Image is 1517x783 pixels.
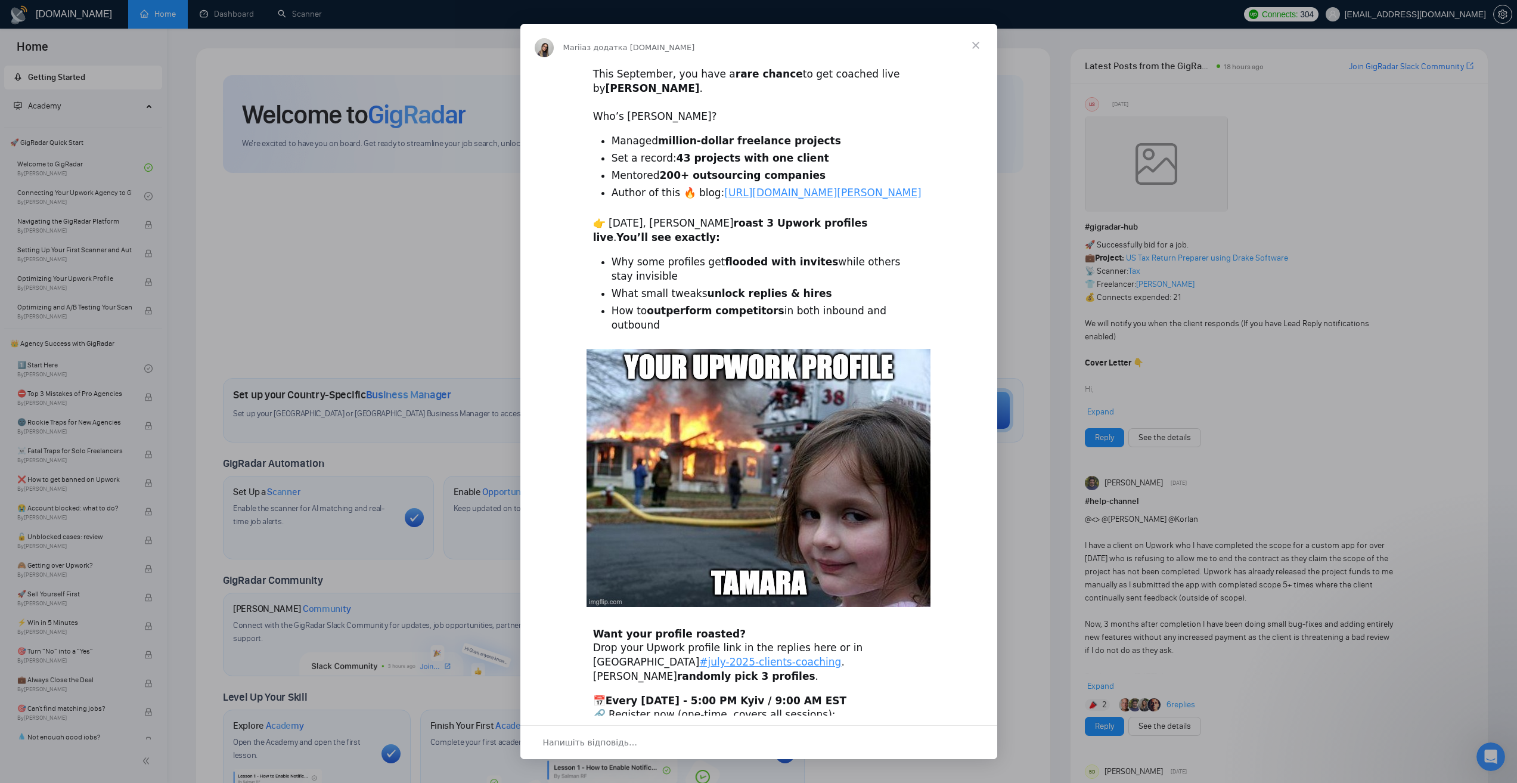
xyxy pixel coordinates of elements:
[724,187,921,199] a: [URL][DOMAIN_NAME][PERSON_NAME]
[563,43,587,52] span: Mariia
[612,186,925,200] li: Author of this 🔥 blog:
[677,152,829,164] b: 43 projects with one client
[660,169,826,181] b: 200+ outsourcing companies
[606,695,846,707] b: Every [DATE] - 5:00 PM Kyiv / 9:00 AM EST
[612,151,925,166] li: Set a record:
[612,287,925,301] li: What small tweaks
[587,43,694,52] span: з додатка [DOMAIN_NAME]
[699,656,841,668] a: #july-2025-clients-coaching
[708,287,832,299] b: unlock replies & hires
[593,627,925,684] div: Drop your Upwork profile link in the replies here or in [GEOGRAPHIC_DATA] . [PERSON_NAME] .
[593,694,925,736] div: 📅 🔗 Register now (one-time, covers all sessions): ​
[954,24,997,67] span: Закрити
[725,256,838,268] b: flooded with invites
[593,67,925,124] div: This September, you have a to get coached live by . ​ Who’s [PERSON_NAME]?
[736,68,803,80] b: rare chance
[520,725,997,759] div: Відкрити бесіду й відповісти
[606,82,700,94] b: [PERSON_NAME]
[647,305,784,317] b: outperform competitors
[593,217,868,243] b: roast 3 Upwork profiles live
[677,670,815,682] b: randomly pick 3 profiles
[535,38,554,57] img: Profile image for Mariia
[612,255,925,284] li: Why some profiles get while others stay invisible
[543,735,638,750] span: Напишіть відповідь…
[616,231,720,243] b: You’ll see exactly:
[593,628,746,640] b: Want your profile roasted?
[612,304,925,333] li: How to in both inbound and outbound
[658,135,841,147] b: million-dollar freelance projects
[593,216,925,245] div: 👉 [DATE], [PERSON_NAME] .
[612,134,925,148] li: Managed
[612,169,925,183] li: Mentored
